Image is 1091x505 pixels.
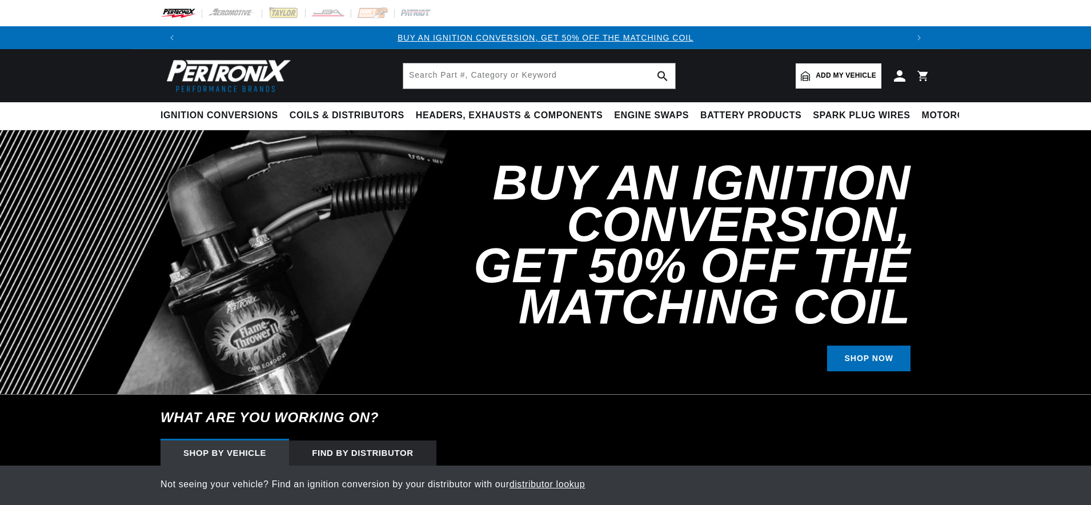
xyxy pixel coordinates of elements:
[284,102,410,129] summary: Coils & Distributors
[161,102,284,129] summary: Ignition Conversions
[614,110,689,122] span: Engine Swaps
[132,395,959,440] h6: What are you working on?
[700,110,801,122] span: Battery Products
[908,26,930,49] button: Translation missing: en.sections.announcements.next_announcement
[403,63,675,89] input: Search Part #, Category or Keyword
[161,26,183,49] button: Translation missing: en.sections.announcements.previous_announcement
[183,31,908,44] div: 1 of 3
[695,102,807,129] summary: Battery Products
[183,31,908,44] div: Announcement
[796,63,881,89] a: Add my vehicle
[161,110,278,122] span: Ignition Conversions
[290,110,404,122] span: Coils & Distributors
[650,63,675,89] button: search button
[161,477,930,492] p: Not seeing your vehicle? Find an ignition conversion by your distributor with our
[410,102,608,129] summary: Headers, Exhausts & Components
[416,110,603,122] span: Headers, Exhausts & Components
[422,162,910,327] h2: Buy an Ignition Conversion, Get 50% off the Matching Coil
[608,102,695,129] summary: Engine Swaps
[398,33,693,42] a: BUY AN IGNITION CONVERSION, GET 50% OFF THE MATCHING COIL
[161,56,292,95] img: Pertronix
[827,346,910,371] a: SHOP NOW
[922,110,990,122] span: Motorcycle
[289,440,436,466] div: Find by Distributor
[132,26,959,49] slideshow-component: Translation missing: en.sections.announcements.announcement_bar
[807,102,916,129] summary: Spark Plug Wires
[813,110,910,122] span: Spark Plug Wires
[510,479,585,489] a: distributor lookup
[916,102,996,129] summary: Motorcycle
[816,70,876,81] span: Add my vehicle
[161,440,289,466] div: Shop by vehicle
